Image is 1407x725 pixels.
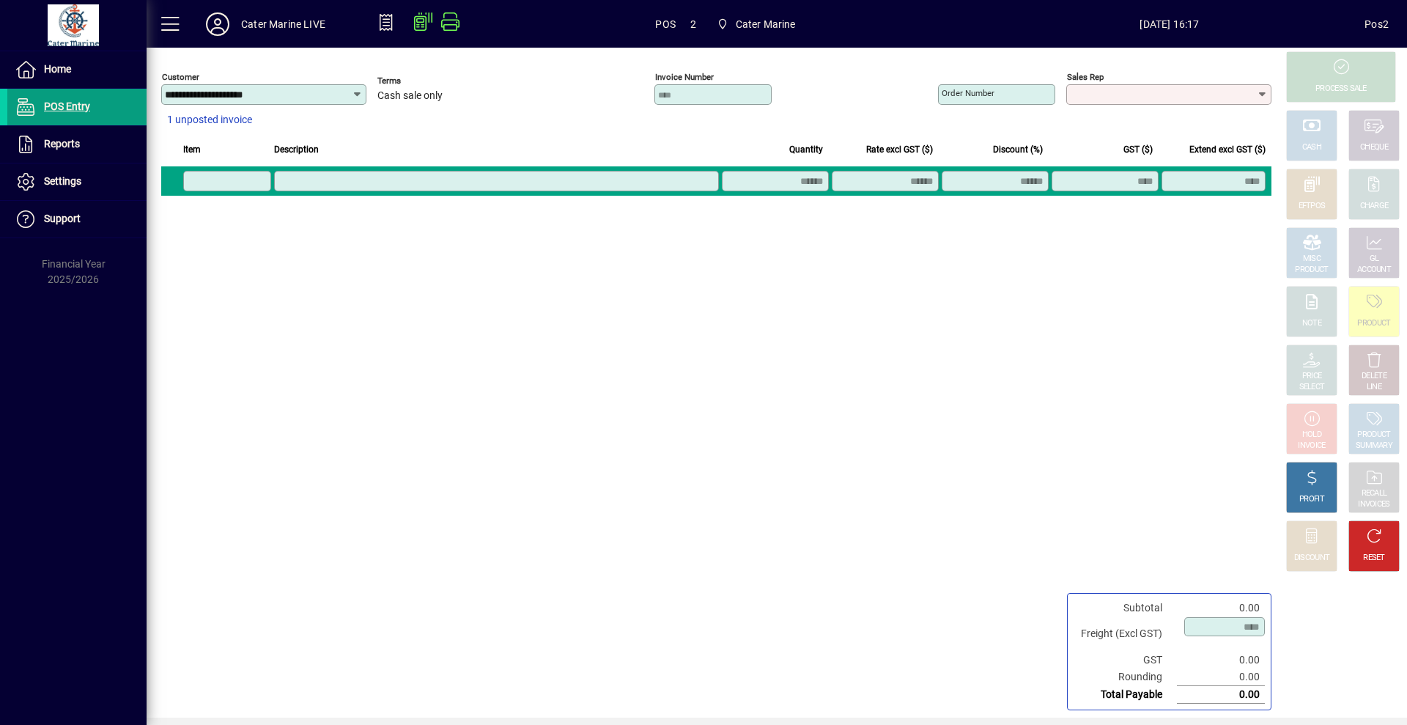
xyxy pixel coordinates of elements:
span: Cash sale only [377,90,443,102]
span: Terms [377,76,465,86]
span: Support [44,213,81,224]
span: POS Entry [44,100,90,112]
div: SUMMARY [1356,441,1392,452]
div: LINE [1367,382,1381,393]
td: Freight (Excl GST) [1074,617,1177,652]
a: Reports [7,126,147,163]
div: MISC [1303,254,1321,265]
a: Settings [7,163,147,200]
button: Profile [194,11,241,37]
mat-label: Sales rep [1067,72,1104,82]
td: GST [1074,652,1177,669]
div: RECALL [1362,488,1387,499]
div: INVOICES [1358,499,1389,510]
td: Rounding [1074,669,1177,686]
div: ACCOUNT [1357,265,1391,276]
div: PRODUCT [1357,318,1390,329]
div: HOLD [1302,430,1321,441]
div: PROFIT [1299,494,1324,505]
div: CHARGE [1360,201,1389,212]
div: PRODUCT [1295,265,1328,276]
td: Subtotal [1074,600,1177,617]
div: DELETE [1362,371,1386,382]
div: Pos2 [1364,12,1389,36]
span: POS [655,12,676,36]
div: CASH [1302,142,1321,153]
a: Home [7,51,147,88]
div: DISCOUNT [1294,553,1329,564]
a: Support [7,201,147,238]
span: Reports [44,138,80,150]
div: GL [1370,254,1379,265]
span: Description [274,141,319,158]
div: PROCESS SALE [1315,84,1367,95]
span: Discount (%) [993,141,1043,158]
td: 0.00 [1177,652,1265,669]
div: Cater Marine LIVE [241,12,325,36]
td: 0.00 [1177,600,1265,617]
div: RESET [1363,553,1385,564]
td: 0.00 [1177,669,1265,686]
span: Cater Marine [736,12,796,36]
div: SELECT [1299,382,1325,393]
span: [DATE] 16:17 [975,12,1365,36]
mat-label: Invoice number [655,72,714,82]
span: Settings [44,175,81,187]
span: Quantity [789,141,823,158]
td: Total Payable [1074,686,1177,704]
span: Item [183,141,201,158]
mat-label: Order number [942,88,994,98]
span: Rate excl GST ($) [866,141,933,158]
span: Cater Marine [711,11,802,37]
mat-label: Customer [162,72,199,82]
div: PRICE [1302,371,1322,382]
span: 2 [690,12,696,36]
div: NOTE [1302,318,1321,329]
div: CHEQUE [1360,142,1388,153]
span: Home [44,63,71,75]
span: GST ($) [1123,141,1153,158]
div: PRODUCT [1357,430,1390,441]
button: 1 unposted invoice [161,107,258,133]
td: 0.00 [1177,686,1265,704]
span: Extend excl GST ($) [1189,141,1266,158]
div: EFTPOS [1299,201,1326,212]
div: INVOICE [1298,441,1325,452]
span: 1 unposted invoice [167,112,252,128]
